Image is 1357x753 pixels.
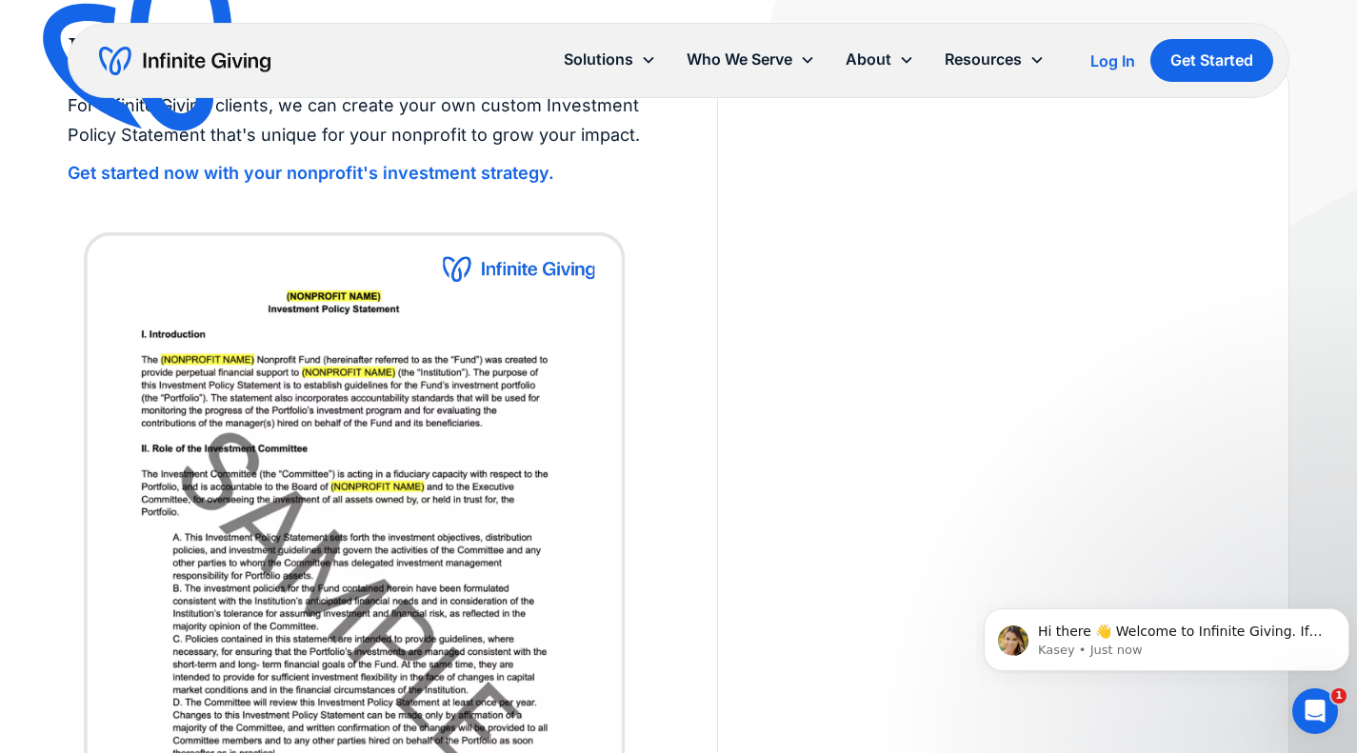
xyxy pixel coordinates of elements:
div: About [830,39,929,80]
div: Who We Serve [671,39,830,80]
div: Solutions [564,47,633,72]
iframe: Intercom live chat [1292,688,1338,734]
div: Who We Serve [687,47,792,72]
div: About [846,47,891,72]
a: Log In [1090,50,1135,72]
a: home [99,46,270,76]
div: Log In [1090,53,1135,69]
iframe: Intercom notifications message [976,568,1357,702]
p: For Infinite Giving clients, we can create your own custom Investment Policy Statement that's uni... [68,91,640,149]
div: Resources [945,47,1022,72]
div: Solutions [549,39,671,80]
div: Resources [929,39,1060,80]
a: Get started now with your nonprofit's investment strategy. [68,164,554,183]
a: Get Started [1150,39,1273,82]
strong: Get started now with your nonprofit's investment strategy. [68,163,554,183]
span: 1 [1331,688,1347,703]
